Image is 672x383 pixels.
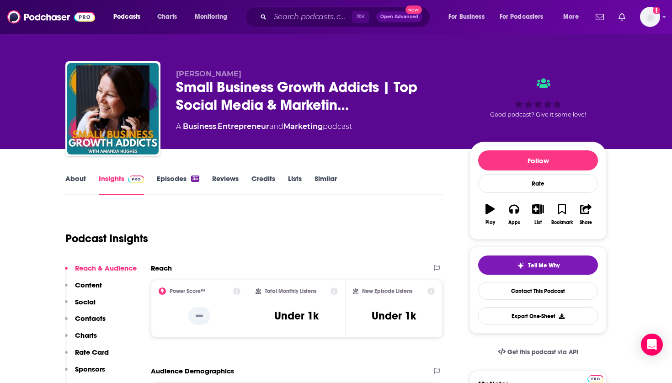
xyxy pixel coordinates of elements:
div: Good podcast? Give it some love! [469,69,607,126]
span: , [216,122,218,131]
button: Open AdvancedNew [376,11,422,22]
button: open menu [494,10,557,24]
button: Share [574,198,598,231]
button: open menu [107,10,152,24]
button: Follow [478,150,598,170]
p: Reach & Audience [75,264,137,272]
p: Contacts [75,314,106,323]
button: List [526,198,550,231]
span: More [563,11,579,23]
span: Monitoring [195,11,227,23]
h3: Under 1k [372,309,416,323]
button: Charts [65,331,97,348]
span: Charts [157,11,177,23]
h3: Under 1k [274,309,319,323]
input: Search podcasts, credits, & more... [270,10,352,24]
img: Podchaser Pro [128,176,144,183]
span: Podcasts [113,11,140,23]
span: Good podcast? Give it some love! [490,111,586,118]
img: Podchaser - Follow, Share and Rate Podcasts [7,8,95,26]
svg: Add a profile image [653,7,660,14]
div: Bookmark [551,220,573,225]
span: Get this podcast via API [507,348,578,356]
img: tell me why sparkle [517,262,524,269]
button: Apps [502,198,526,231]
h2: New Episode Listens [362,288,412,294]
a: Business [183,122,216,131]
span: ⌘ K [352,11,369,23]
div: Search podcasts, credits, & more... [254,6,439,27]
span: Tell Me Why [528,262,560,269]
div: Share [580,220,592,225]
div: Apps [508,220,520,225]
p: -- [188,307,210,325]
a: Charts [151,10,182,24]
div: List [534,220,542,225]
img: Podchaser Pro [587,375,603,383]
a: Show notifications dropdown [592,9,608,25]
p: Social [75,298,96,306]
span: New [405,5,422,14]
button: Bookmark [550,198,574,231]
a: About [65,174,86,195]
a: Show notifications dropdown [615,9,629,25]
button: Play [478,198,502,231]
a: Credits [251,174,275,195]
a: Contact This Podcast [478,282,598,300]
img: Small Business Growth Addicts | Top Social Media & Marketing Podcast for Small Business Owners [67,63,159,154]
button: open menu [557,10,590,24]
button: open menu [188,10,239,24]
button: Rate Card [65,348,109,365]
span: [PERSON_NAME] [176,69,241,78]
div: Play [485,220,495,225]
button: Reach & Audience [65,264,137,281]
a: Pro website [587,374,603,383]
div: 35 [191,176,199,182]
h2: Reach [151,264,172,272]
button: open menu [442,10,496,24]
a: Reviews [212,174,239,195]
a: Similar [315,174,337,195]
a: Lists [288,174,302,195]
h1: Podcast Insights [65,232,148,245]
div: Open Intercom Messenger [641,334,663,356]
button: Content [65,281,102,298]
span: Open Advanced [380,15,418,19]
p: Sponsors [75,365,105,373]
h2: Power Score™ [170,288,205,294]
a: Episodes35 [157,174,199,195]
button: Contacts [65,314,106,331]
p: Rate Card [75,348,109,356]
p: Charts [75,331,97,340]
a: Get this podcast via API [491,341,586,363]
h2: Total Monthly Listens [265,288,316,294]
a: InsightsPodchaser Pro [99,174,144,195]
a: Entrepreneur [218,122,269,131]
button: Sponsors [65,365,105,382]
div: A podcast [176,121,352,132]
button: tell me why sparkleTell Me Why [478,255,598,275]
a: Marketing [283,122,323,131]
span: Logged in as Mark.Hayward [640,7,660,27]
img: User Profile [640,7,660,27]
button: Show profile menu [640,7,660,27]
span: For Business [448,11,485,23]
span: For Podcasters [500,11,544,23]
button: Export One-Sheet [478,307,598,325]
span: and [269,122,283,131]
h2: Audience Demographics [151,367,234,375]
p: Content [75,281,102,289]
div: Rate [478,174,598,193]
button: Social [65,298,96,314]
